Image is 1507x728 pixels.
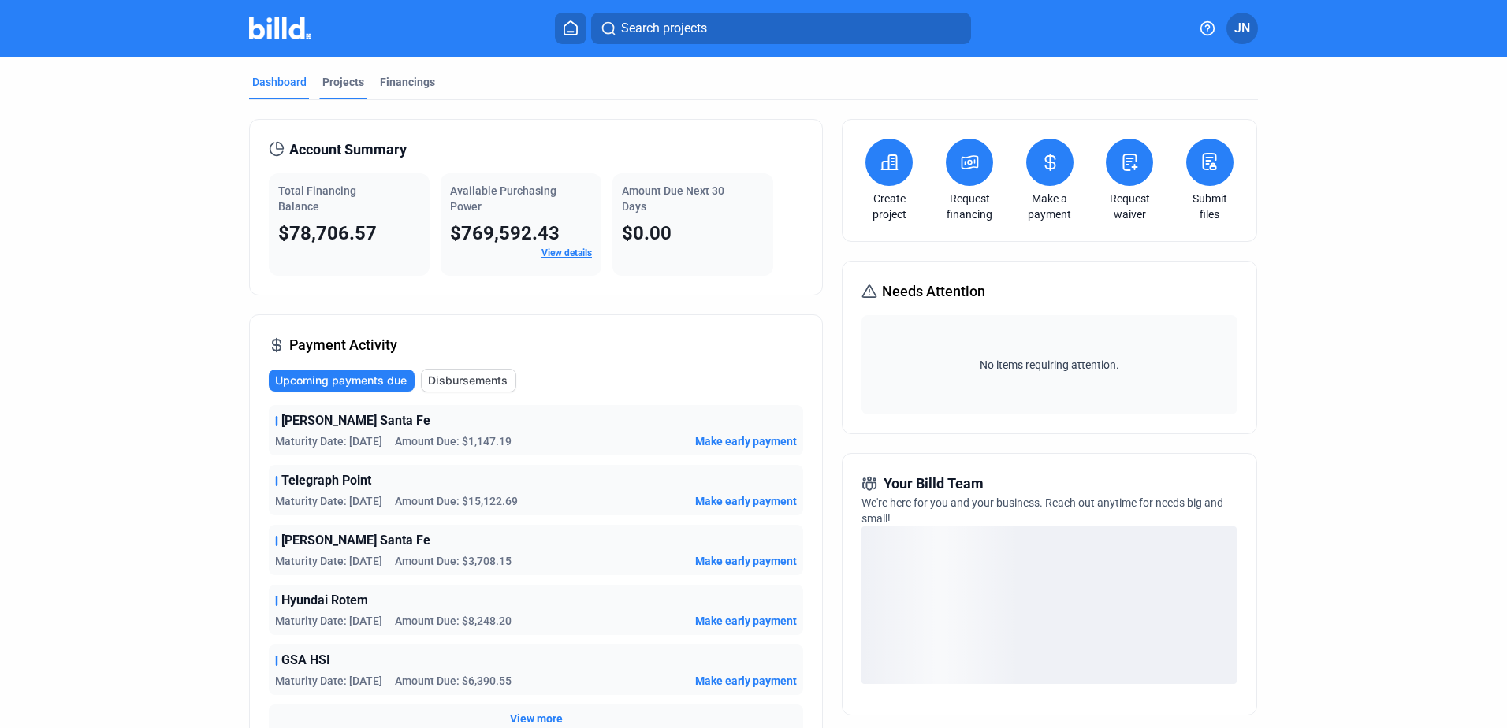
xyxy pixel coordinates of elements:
span: Amount Due: $6,390.55 [395,673,512,689]
span: We're here for you and your business. Reach out anytime for needs big and small! [861,496,1223,525]
span: Disbursements [428,373,508,388]
span: Payment Activity [289,334,397,356]
span: [PERSON_NAME] Santa Fe [281,411,430,430]
span: Amount Due: $1,147.19 [395,433,512,449]
button: Make early payment [695,493,797,509]
a: Request waiver [1102,191,1157,222]
span: Account Summary [289,139,407,161]
img: Billd Company Logo [249,17,311,39]
div: Dashboard [252,74,307,90]
span: Maturity Date: [DATE] [275,613,382,629]
span: Maturity Date: [DATE] [275,673,382,689]
span: GSA HSI [281,651,330,670]
span: $78,706.57 [278,222,377,244]
span: $0.00 [622,222,672,244]
span: Total Financing Balance [278,184,356,213]
span: Search projects [621,19,707,38]
span: JN [1234,19,1250,38]
span: Amount Due Next 30 Days [622,184,724,213]
button: Make early payment [695,673,797,689]
button: Make early payment [695,553,797,569]
button: Make early payment [695,433,797,449]
span: $769,592.43 [450,222,560,244]
a: Create project [861,191,917,222]
button: Upcoming payments due [269,370,415,392]
span: Upcoming payments due [275,373,407,388]
span: Amount Due: $15,122.69 [395,493,518,509]
span: Maturity Date: [DATE] [275,493,382,509]
button: Make early payment [695,613,797,629]
a: Make a payment [1022,191,1077,222]
span: Maturity Date: [DATE] [275,433,382,449]
button: Disbursements [421,369,516,392]
button: Search projects [591,13,971,44]
span: Available Purchasing Power [450,184,556,213]
button: View more [510,711,563,726]
span: Maturity Date: [DATE] [275,553,382,569]
span: Telegraph Point [281,471,371,490]
div: Projects [322,74,364,90]
div: Financings [380,74,435,90]
button: JN [1226,13,1258,44]
span: Hyundai Rotem [281,591,368,610]
span: Amount Due: $8,248.20 [395,613,512,629]
span: Needs Attention [882,280,985,303]
a: Request financing [942,191,997,222]
div: loading [861,526,1237,684]
span: [PERSON_NAME] Santa Fe [281,531,430,550]
span: Your Billd Team [884,473,984,495]
a: View details [541,247,592,258]
a: Submit files [1182,191,1237,222]
span: No items requiring attention. [868,357,1230,373]
span: Amount Due: $3,708.15 [395,553,512,569]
